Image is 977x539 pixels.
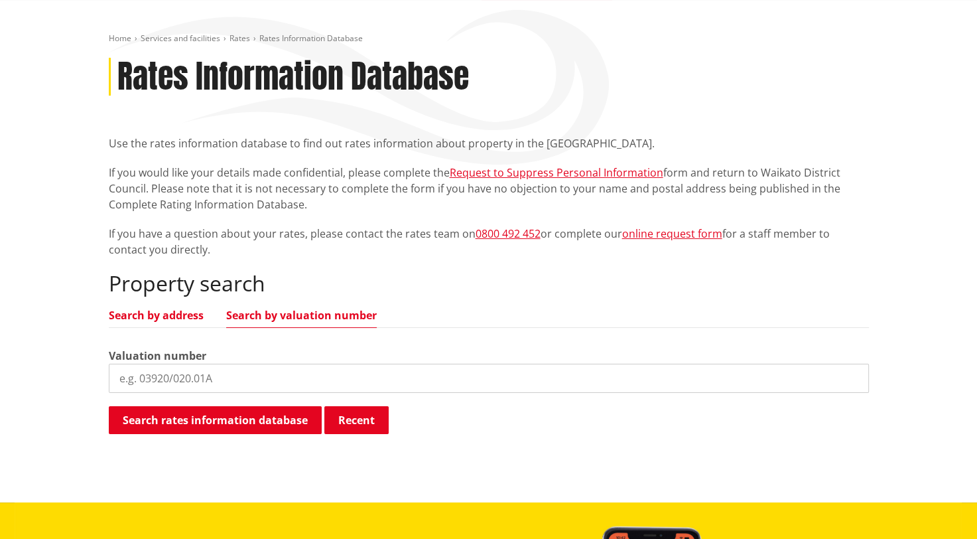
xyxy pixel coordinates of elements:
p: If you would like your details made confidential, please complete the form and return to Waikato ... [109,165,869,212]
h1: Rates Information Database [117,58,469,96]
nav: breadcrumb [109,33,869,44]
p: If you have a question about your rates, please contact the rates team on or complete our for a s... [109,226,869,258]
label: Valuation number [109,348,206,364]
a: Request to Suppress Personal Information [450,165,663,180]
input: e.g. 03920/020.01A [109,364,869,393]
button: Recent [324,406,389,434]
a: Services and facilities [141,33,220,44]
span: Rates Information Database [259,33,363,44]
a: Home [109,33,131,44]
a: Rates [229,33,250,44]
a: Search by address [109,310,204,321]
h2: Property search [109,271,869,296]
a: 0800 492 452 [476,226,541,241]
a: Search by valuation number [226,310,377,321]
a: online request form [622,226,722,241]
iframe: Messenger Launcher [916,483,964,531]
button: Search rates information database [109,406,322,434]
p: Use the rates information database to find out rates information about property in the [GEOGRAPHI... [109,135,869,151]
